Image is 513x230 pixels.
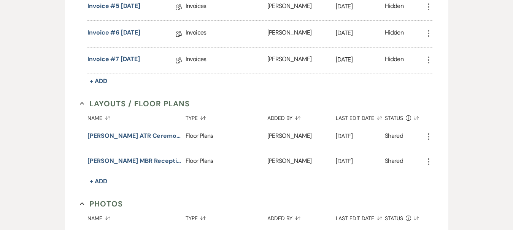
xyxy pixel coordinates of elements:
button: + Add [87,76,110,87]
button: Layouts / Floor Plans [80,98,190,109]
button: Type [186,109,267,124]
button: Last Edit Date [336,109,385,124]
div: Shared [385,156,403,167]
a: Invoice #7 [DATE] [87,55,140,66]
button: Status [385,210,424,224]
button: Type [186,210,267,224]
span: + Add [90,177,107,185]
button: Name [87,109,186,124]
button: Name [87,210,186,224]
button: Added By [267,109,336,124]
button: Last Edit Date [336,210,385,224]
div: Invoices [186,21,267,47]
button: [PERSON_NAME] MBR Reception [DATE] [87,156,183,165]
a: Invoice #6 [DATE] [87,28,140,40]
button: Photos [80,198,123,210]
div: Floor Plans [186,149,267,174]
div: Invoices [186,47,267,74]
div: [PERSON_NAME] [267,21,336,47]
p: [DATE] [336,2,385,11]
p: [DATE] [336,28,385,38]
button: + Add [87,176,110,187]
button: Status [385,109,424,124]
p: [DATE] [336,156,385,166]
p: [DATE] [336,55,385,65]
div: Shared [385,131,403,142]
div: [PERSON_NAME] [267,124,336,149]
button: [PERSON_NAME] ATR Ceremony [DATE] [87,131,183,140]
div: Hidden [385,28,403,40]
div: [PERSON_NAME] [267,47,336,74]
span: + Add [90,77,107,85]
div: Hidden [385,2,403,13]
div: [PERSON_NAME] [267,149,336,174]
div: Floor Plans [186,124,267,149]
span: Status [385,115,403,121]
button: Added By [267,210,336,224]
div: Hidden [385,55,403,66]
p: [DATE] [336,131,385,141]
a: Invoice #5 [DATE] [87,2,140,13]
span: Status [385,216,403,221]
